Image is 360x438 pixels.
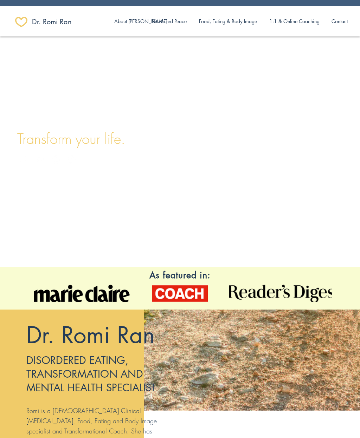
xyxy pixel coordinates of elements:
img: Instagram [52,155,60,164]
span: ​Dr. Romi Ran [32,17,72,27]
span: As featured in: [149,270,211,281]
a: Contact [326,14,354,29]
a: About [PERSON_NAME] [109,14,146,29]
span: Transform your life. [17,130,125,148]
img: Twitter [36,155,45,164]
img: Facebook [20,155,29,164]
ul: Social Bar [20,155,76,164]
img: LinkedIn [67,155,76,164]
span: Dr. Romi Ran [26,320,155,350]
span: Dr. Romi Ran [17,103,144,132]
p: About [PERSON_NAME] [111,14,171,29]
a: Bite Sized Peace [146,14,193,29]
a: ​Dr. Romi Ran [32,15,82,29]
span: DISORDERED EATING, TRANSFORMATION AND MENTAL HEALTH SPECIALIST [26,353,156,394]
a: Food, Eating & Body Image [193,14,263,29]
p: Contact [328,14,351,29]
a: 1:1 & Online Coaching [263,14,326,29]
p: Bite Sized Peace [148,14,190,29]
p: Food, Eating & Body Image [195,14,261,29]
p: 1:1 & Online Coaching [266,14,323,29]
nav: Site [109,14,354,29]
